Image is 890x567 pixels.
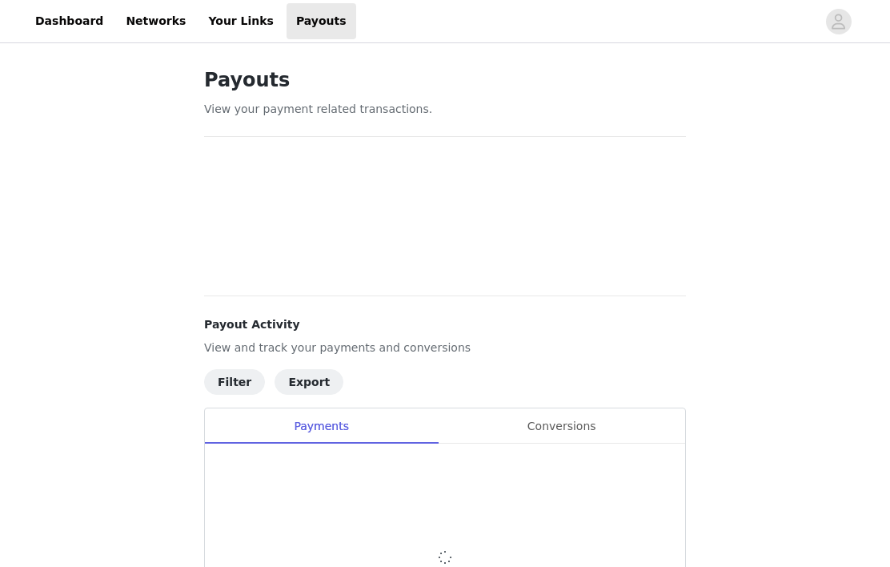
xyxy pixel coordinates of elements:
h4: Payout Activity [204,316,686,333]
button: Export [275,369,343,395]
a: Your Links [198,3,283,39]
p: View and track your payments and conversions [204,340,686,356]
h1: Payouts [204,66,686,94]
div: avatar [831,9,846,34]
div: Conversions [438,408,685,444]
a: Payouts [287,3,356,39]
a: Networks [116,3,195,39]
a: Dashboard [26,3,113,39]
div: Payments [205,408,438,444]
button: Filter [204,369,265,395]
p: View your payment related transactions. [204,101,686,118]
